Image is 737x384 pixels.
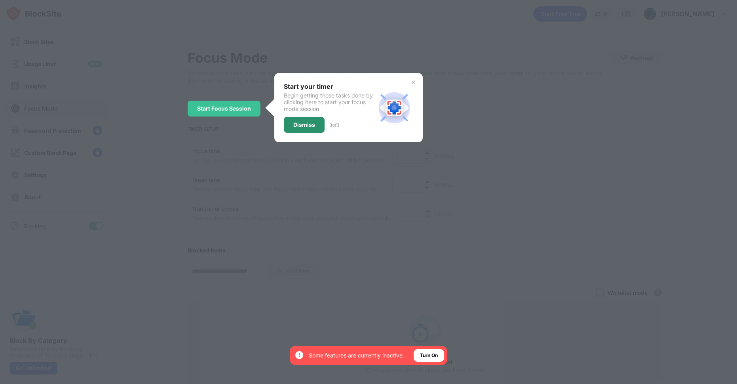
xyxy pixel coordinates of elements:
[294,350,304,360] img: error-circle-white.svg
[284,92,375,112] div: Begin getting those tasks done by clicking here to start your focus mode session
[375,89,413,127] img: focus-mode-session.svg
[197,105,251,112] div: Start Focus Session
[420,352,438,359] div: Turn On
[293,122,315,128] div: Dismiss
[284,82,375,90] div: Start your timer
[329,122,339,128] div: 3 of 3
[309,352,404,359] div: Some features are currently inactive.
[410,79,416,86] img: x-button.svg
